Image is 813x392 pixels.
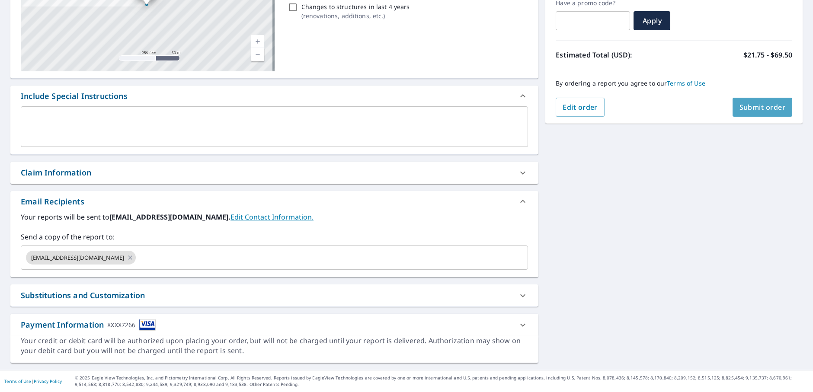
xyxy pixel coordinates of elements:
a: Terms of Use [667,79,705,87]
a: EditContactInfo [230,212,314,222]
button: Submit order [733,98,793,117]
div: Include Special Instructions [10,86,538,106]
button: Edit order [556,98,605,117]
label: Send a copy of the report to: [21,232,528,242]
img: cardImage [139,319,156,331]
label: Your reports will be sent to [21,212,528,222]
a: Current Level 17, Zoom In [251,35,264,48]
span: Apply [640,16,663,25]
p: © 2025 Eagle View Technologies, Inc. and Pictometry International Corp. All Rights Reserved. Repo... [75,375,809,388]
p: ( renovations, additions, etc. ) [301,11,410,20]
div: Email Recipients [10,191,538,212]
span: Submit order [739,102,786,112]
div: Substitutions and Customization [10,284,538,306]
button: Apply [634,11,670,30]
p: Estimated Total (USD): [556,50,674,60]
div: Claim Information [10,162,538,184]
b: [EMAIL_ADDRESS][DOMAIN_NAME]. [109,212,230,222]
a: Current Level 17, Zoom Out [251,48,264,61]
div: XXXX7266 [107,319,135,331]
div: Claim Information [21,167,91,178]
a: Privacy Policy [34,378,62,384]
div: Your credit or debit card will be authorized upon placing your order, but will not be charged unt... [21,336,528,356]
span: [EMAIL_ADDRESS][DOMAIN_NAME] [26,254,129,262]
div: Payment InformationXXXX7266cardImage [10,314,538,336]
p: Changes to structures in last 4 years [301,2,410,11]
div: Include Special Instructions [21,90,128,102]
p: | [4,379,62,384]
div: [EMAIL_ADDRESS][DOMAIN_NAME] [26,251,136,265]
div: Payment Information [21,319,156,331]
div: Substitutions and Customization [21,290,145,301]
span: Edit order [563,102,598,112]
div: Email Recipients [21,196,84,207]
a: Terms of Use [4,378,31,384]
p: By ordering a report you agree to our [556,80,792,87]
p: $21.75 - $69.50 [743,50,792,60]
